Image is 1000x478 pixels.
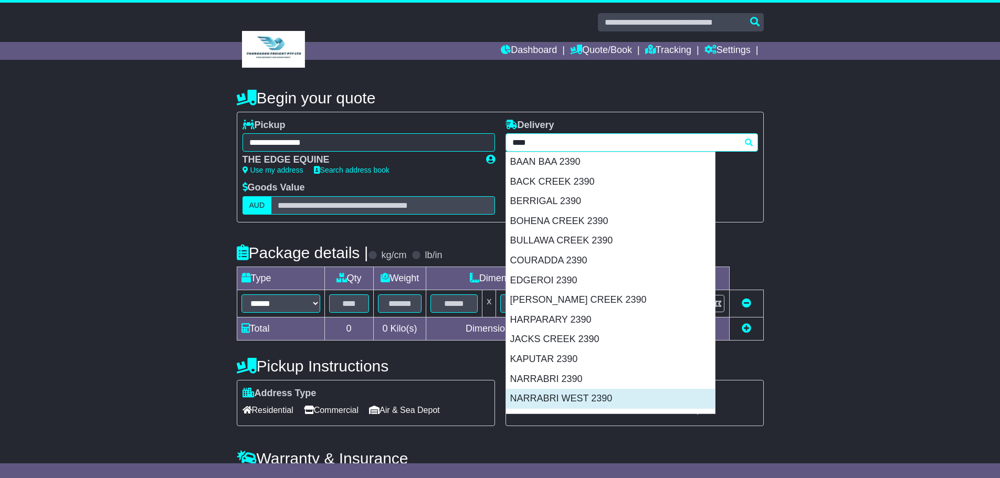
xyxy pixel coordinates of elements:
label: Address Type [243,388,317,399]
label: lb/in [425,250,442,261]
div: COURADDA 2390 [506,251,715,271]
span: Commercial [304,402,359,418]
a: Dashboard [501,42,557,60]
div: BAAN BAA 2390 [506,152,715,172]
td: Weight [373,267,426,290]
typeahead: Please provide city [506,133,758,152]
div: BACK CREEK 2390 [506,172,715,192]
a: Quote/Book [570,42,632,60]
div: THE EDGE EQUINE [243,154,476,166]
div: JACKS CREEK 2390 [506,330,715,349]
h4: Package details | [237,244,369,261]
div: NARRABRI 2390 [506,369,715,389]
td: Type [237,267,324,290]
h4: Begin your quote [237,89,764,107]
div: KAPUTAR 2390 [506,349,715,369]
span: 0 [382,323,387,334]
a: Add new item [742,323,751,334]
td: Dimensions (L x W x H) [426,267,622,290]
div: [PERSON_NAME] CREEK 2390 [506,290,715,310]
span: Air & Sea Depot [369,402,440,418]
div: BERRIGAL 2390 [506,192,715,211]
span: Residential [243,402,293,418]
td: Kilo(s) [373,317,426,341]
td: Qty [324,267,373,290]
label: kg/cm [381,250,406,261]
label: Delivery [506,120,554,131]
div: BULLAWA CREEK 2390 [506,231,715,251]
h4: Warranty & Insurance [237,450,764,467]
td: 0 [324,317,373,341]
div: EDGEROI 2390 [506,271,715,291]
div: NARRABRI WEST 2390 [506,389,715,409]
td: Total [237,317,324,341]
a: Search address book [314,166,390,174]
td: x [482,290,496,317]
div: [GEOGRAPHIC_DATA] 2390 [506,409,715,429]
label: AUD [243,196,272,215]
h4: Pickup Instructions [237,357,495,375]
a: Tracking [645,42,691,60]
a: Remove this item [742,298,751,309]
div: BOHENA CREEK 2390 [506,211,715,231]
a: Use my address [243,166,303,174]
a: Settings [704,42,751,60]
td: Dimensions in Centimetre(s) [426,317,622,341]
div: HARPARARY 2390 [506,310,715,330]
label: Goods Value [243,182,305,194]
label: Pickup [243,120,286,131]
